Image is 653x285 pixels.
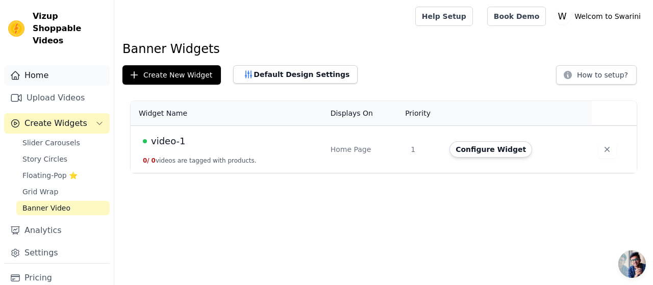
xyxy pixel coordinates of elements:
img: Vizup [8,20,24,37]
a: Home [4,65,110,86]
span: Grid Wrap [22,187,58,197]
a: Banner Video [16,201,110,215]
span: 0 [152,157,156,164]
span: Vizup Shoppable Videos [33,10,106,47]
td: 1 [405,126,443,173]
span: 0 / [143,157,149,164]
span: Floating-Pop ⭐ [22,170,78,180]
th: Priority [405,101,443,126]
a: How to setup? [556,72,637,82]
button: Create Widgets [4,113,110,134]
span: Create Widgets [24,117,87,129]
button: How to setup? [556,65,637,85]
button: Create New Widget [122,65,221,85]
text: W [558,11,567,21]
a: Upload Videos [4,88,110,108]
button: Default Design Settings [233,65,358,84]
button: 0/ 0videos are tagged with products. [143,157,257,165]
a: Floating-Pop ⭐ [16,168,110,183]
a: Open chat [618,250,646,278]
a: Analytics [4,220,110,241]
button: W Welcom to Swarini [554,7,645,25]
span: video-1 [151,134,185,148]
button: Configure Widget [449,141,532,158]
a: Slider Carousels [16,136,110,150]
th: Displays On [324,101,405,126]
span: Story Circles [22,154,67,164]
th: Widget Name [131,101,324,126]
h1: Banner Widgets [122,41,645,57]
span: Live Published [143,139,147,143]
span: Slider Carousels [22,138,80,148]
a: Settings [4,243,110,263]
a: Help Setup [415,7,473,26]
a: Book Demo [487,7,546,26]
button: Delete widget [598,140,616,159]
span: Banner Video [22,203,70,213]
div: Home Page [331,144,398,154]
p: Welcom to Swarini [570,7,645,25]
a: Story Circles [16,152,110,166]
a: Grid Wrap [16,185,110,199]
